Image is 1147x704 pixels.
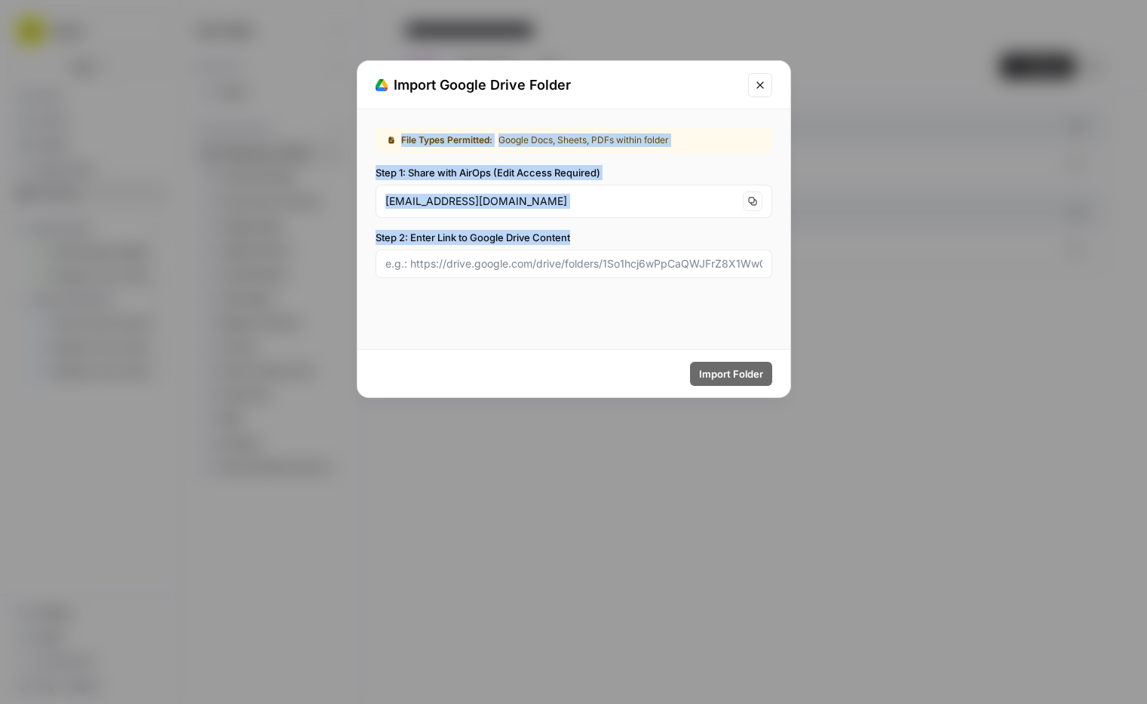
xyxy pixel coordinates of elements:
[376,75,739,96] div: Import Google Drive Folder
[376,230,772,245] label: Step 2: Enter Link to Google Drive Content
[699,366,763,381] span: Import Folder
[690,362,772,386] button: Import Folder
[376,165,772,180] label: Step 1: Share with AirOps (Edit Access Required)
[385,256,762,271] input: e.g.: https://drive.google.com/drive/folders/1So1hcj6wPpCaQWJFrZ8X1Ww0Jd0junn1
[498,133,669,147] span: Google Docs, Sheets, PDFs within folder
[401,133,492,147] span: File Types Permitted:
[748,73,772,97] button: Close modal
